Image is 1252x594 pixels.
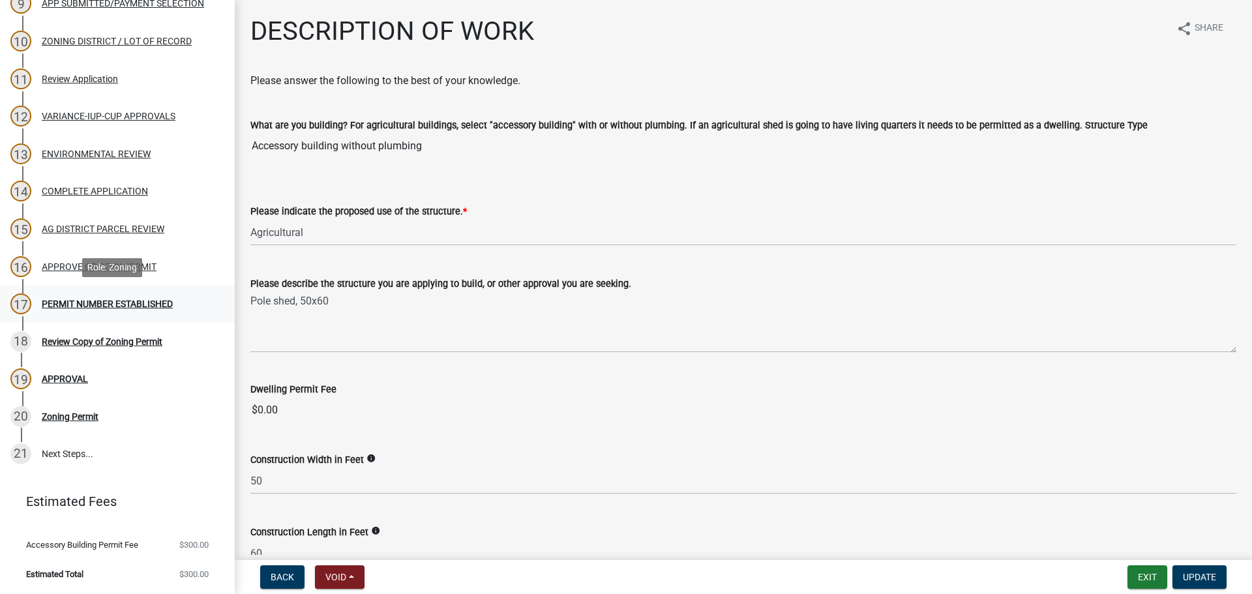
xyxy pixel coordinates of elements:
div: 21 [10,443,31,464]
span: $300.00 [179,570,209,578]
span: $300.00 [179,541,209,549]
div: 10 [10,31,31,52]
div: 20 [10,406,31,427]
div: APPROVE OR DENY PERMIT [42,262,156,271]
i: info [371,526,380,535]
a: Estimated Fees [10,488,214,514]
p: Please answer the following to the best of your knowledge. [250,73,1236,89]
label: Please describe the structure you are applying to build, or other approval you are seeking. [250,280,631,289]
button: Back [260,565,305,589]
div: 12 [10,106,31,126]
div: PERMIT NUMBER ESTABLISHED [42,299,173,308]
div: COMPLETE APPLICATION [42,186,148,196]
button: shareShare [1166,16,1234,41]
label: What are you building? For agricultural buildings, select "accessory building" with or without pl... [250,121,1148,130]
button: Exit [1127,565,1167,589]
div: AG DISTRICT PARCEL REVIEW [42,224,164,233]
div: Role: Zoning [82,258,142,277]
div: Review Application [42,74,118,83]
div: ZONING DISTRICT / LOT OF RECORD [42,37,192,46]
i: info [366,454,376,463]
div: 11 [10,68,31,89]
i: share [1176,21,1192,37]
div: Review Copy of Zoning Permit [42,337,162,346]
label: Construction Length in Feet [250,528,368,537]
div: 18 [10,331,31,352]
div: ENVIRONMENTAL REVIEW [42,149,151,158]
button: Void [315,565,365,589]
span: Back [271,572,294,582]
span: Void [325,572,346,582]
span: Estimated Total [26,570,83,578]
div: 16 [10,256,31,277]
label: Please indicate the proposed use of the structure. [250,207,467,216]
div: 14 [10,181,31,201]
span: Update [1183,572,1216,582]
div: 15 [10,218,31,239]
button: Update [1172,565,1227,589]
span: Share [1195,21,1223,37]
label: Construction Width in Feet [250,456,364,465]
h1: DESCRIPTION OF WORK [250,16,534,47]
span: Accessory Building Permit Fee [26,541,138,549]
div: APPROVAL [42,374,88,383]
div: VARIANCE-IUP-CUP APPROVALS [42,111,175,121]
div: 13 [10,143,31,164]
div: 17 [10,293,31,314]
label: Dwelling Permit Fee [250,385,336,394]
div: Zoning Permit [42,412,98,421]
div: 19 [10,368,31,389]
